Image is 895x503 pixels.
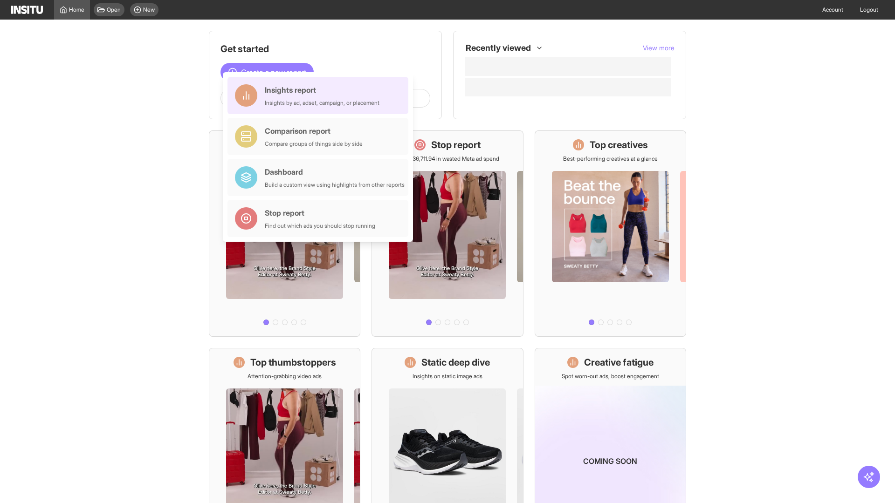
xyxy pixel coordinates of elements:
[643,44,675,52] span: View more
[563,155,658,163] p: Best-performing creatives at a glance
[220,42,430,55] h1: Get started
[372,130,523,337] a: Stop reportSave £36,711.94 in wasted Meta ad spend
[535,130,686,337] a: Top creativesBest-performing creatives at a glance
[265,166,405,177] div: Dashboard
[265,140,363,148] div: Compare groups of things side by side
[265,84,379,95] div: Insights report
[220,63,314,82] button: Create a new report
[590,138,648,151] h1: Top creatives
[107,6,121,14] span: Open
[250,356,336,369] h1: Top thumbstoppers
[643,43,675,53] button: View more
[421,356,490,369] h1: Static deep dive
[143,6,155,14] span: New
[265,99,379,107] div: Insights by ad, adset, campaign, or placement
[265,207,375,218] div: Stop report
[69,6,84,14] span: Home
[11,6,43,14] img: Logo
[431,138,481,151] h1: Stop report
[241,67,306,78] span: Create a new report
[209,130,360,337] a: What's live nowSee all active ads instantly
[396,155,499,163] p: Save £36,711.94 in wasted Meta ad spend
[265,125,363,136] div: Comparison report
[413,373,482,380] p: Insights on static image ads
[248,373,322,380] p: Attention-grabbing video ads
[265,181,405,189] div: Build a custom view using highlights from other reports
[265,222,375,230] div: Find out which ads you should stop running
